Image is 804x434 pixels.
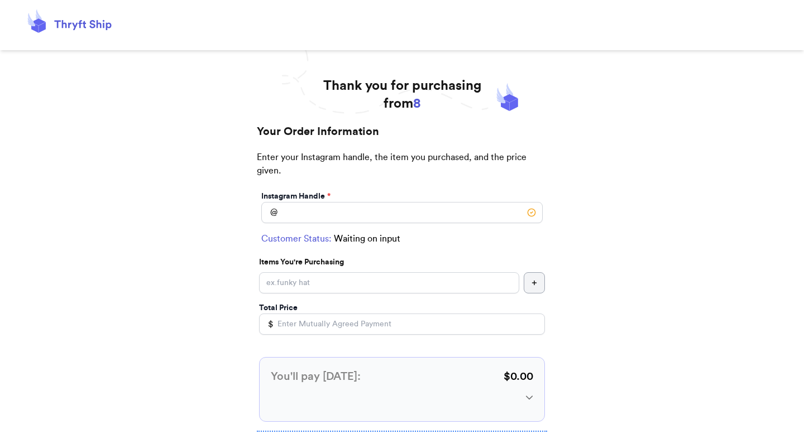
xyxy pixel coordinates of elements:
[323,77,481,113] h1: Thank you for purchasing from
[261,232,332,245] span: Customer Status:
[504,369,533,384] p: $ 0.00
[259,302,298,314] label: Total Price
[259,314,274,335] div: $
[334,232,400,245] span: Waiting on input
[257,151,547,189] p: Enter your Instagram handle, the item you purchased, and the price given.
[257,124,547,151] h2: Your Order Information
[259,314,545,335] input: Enter Mutually Agreed Payment
[261,202,277,223] div: @
[259,272,519,293] input: ex.funky hat
[271,369,361,384] h3: You'll pay [DATE]:
[261,191,331,202] label: Instagram Handle
[259,257,545,268] p: Items You're Purchasing
[413,97,421,110] span: 8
